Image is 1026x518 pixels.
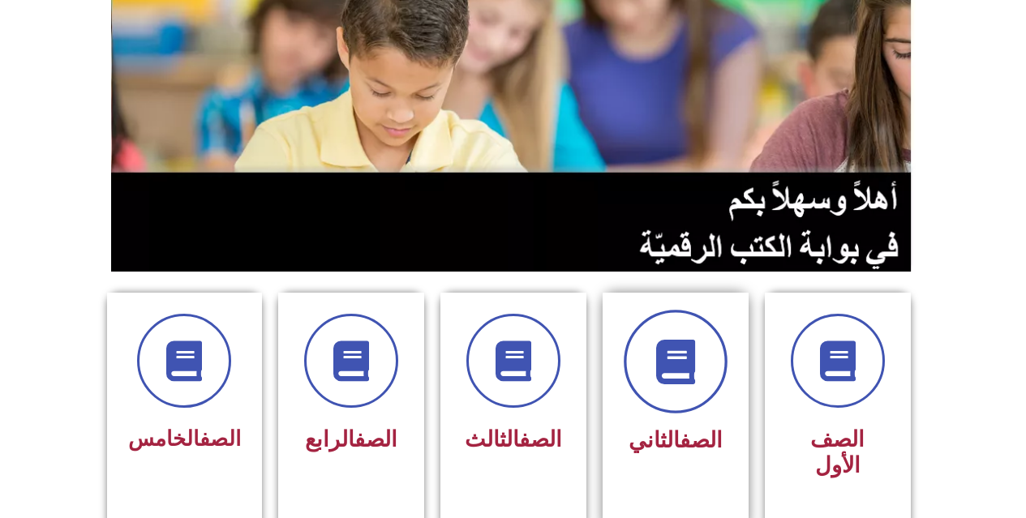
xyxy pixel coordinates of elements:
span: الرابع [305,426,397,452]
a: الصف [519,426,562,452]
a: الصف [354,426,397,452]
a: الصف [200,426,241,451]
span: الثاني [629,427,723,453]
span: الخامس [128,426,241,451]
a: الصف [680,427,723,453]
span: الصف الأول [810,426,865,478]
span: الثالث [465,426,562,452]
